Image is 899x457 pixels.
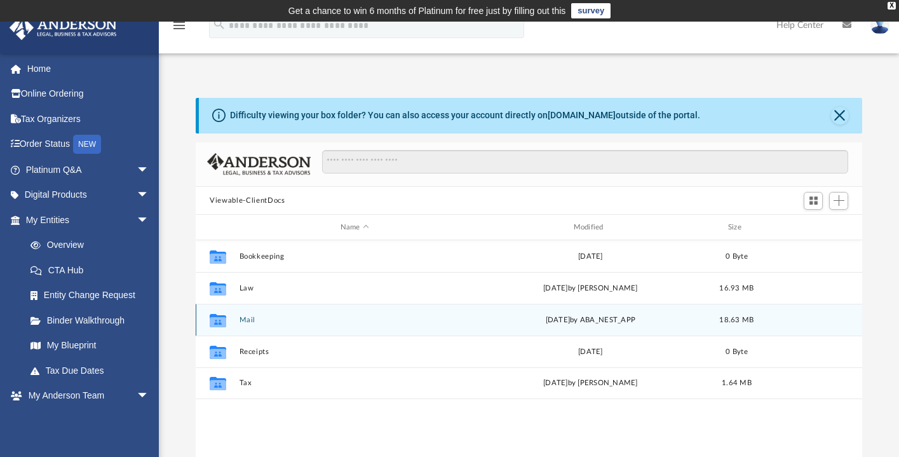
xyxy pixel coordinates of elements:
div: [DATE] [475,346,706,358]
button: Add [829,192,848,210]
button: Law [240,284,470,292]
div: Modified [475,222,706,233]
a: Binder Walkthrough [18,308,168,333]
div: Get a chance to win 6 months of Platinum for free just by filling out this [288,3,566,18]
button: Switch to Grid View [804,192,823,210]
span: arrow_drop_down [137,207,162,233]
a: Home [9,56,168,81]
input: Search files and folders [322,150,848,174]
a: survey [571,3,611,18]
button: Viewable-ClientDocs [210,195,285,207]
div: Difficulty viewing your box folder? You can also access your account directly on outside of the p... [230,109,700,122]
span: arrow_drop_down [137,157,162,183]
span: arrow_drop_down [137,383,162,409]
div: NEW [73,135,101,154]
a: menu [172,24,187,33]
span: 0 Byte [726,348,748,355]
a: Overview [18,233,168,258]
a: My Blueprint [18,333,162,358]
i: menu [172,18,187,33]
a: Online Ordering [9,81,168,107]
img: User Pic [870,16,889,34]
button: Close [831,107,849,125]
span: 16.93 MB [720,285,754,292]
button: Tax [240,379,470,388]
div: Size [712,222,762,233]
a: [DOMAIN_NAME] [548,110,616,120]
div: [DATE] by [PERSON_NAME] [475,378,706,389]
div: id [768,222,857,233]
div: [DATE] [475,251,706,263]
a: Platinum Q&Aarrow_drop_down [9,157,168,182]
span: 18.63 MB [720,317,754,324]
a: My Anderson Teamarrow_drop_down [9,383,162,409]
span: arrow_drop_down [137,182,162,208]
div: id [201,222,233,233]
a: CTA Hub [18,257,168,283]
a: Entity Change Request [18,283,168,308]
a: Tax Organizers [9,106,168,132]
a: Digital Productsarrow_drop_down [9,182,168,208]
button: Bookkeeping [240,252,470,261]
div: [DATE] by ABA_NEST_APP [475,315,706,326]
span: 1.64 MB [722,379,752,386]
a: Tax Due Dates [18,358,168,383]
div: close [888,2,896,10]
button: Mail [240,316,470,324]
a: My Entitiesarrow_drop_down [9,207,168,233]
span: 0 Byte [726,253,748,260]
a: My Anderson Team [18,408,156,433]
img: Anderson Advisors Platinum Portal [6,15,121,40]
div: Name [239,222,470,233]
a: Order StatusNEW [9,132,168,158]
button: Receipts [240,348,470,356]
i: search [212,17,226,31]
div: [DATE] by [PERSON_NAME] [475,283,706,294]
